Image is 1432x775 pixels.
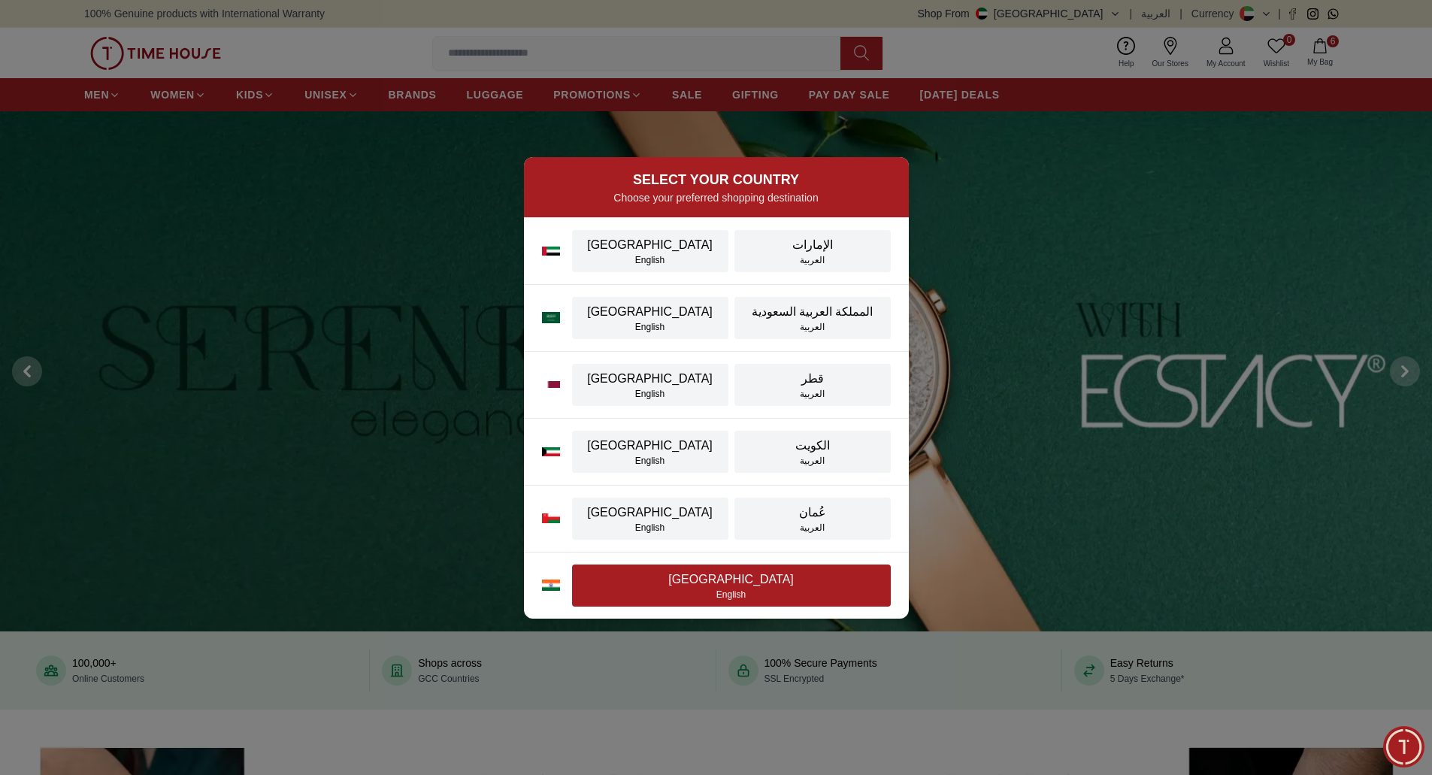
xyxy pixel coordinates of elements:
[743,388,882,400] div: العربية
[542,247,560,256] img: UAE flag
[581,437,719,455] div: [GEOGRAPHIC_DATA]
[542,169,891,190] h2: SELECT YOUR COUNTRY
[734,297,891,339] button: المملكة العربية السعوديةالعربية
[743,522,882,534] div: العربية
[572,565,891,607] button: [GEOGRAPHIC_DATA]English
[572,431,728,473] button: [GEOGRAPHIC_DATA]English
[581,236,719,254] div: [GEOGRAPHIC_DATA]
[743,321,882,333] div: العربية
[734,230,891,272] button: الإماراتالعربية
[581,455,719,467] div: English
[542,312,560,324] img: Saudi Arabia flag
[542,513,560,523] img: Oman flag
[542,447,560,456] img: Kuwait flag
[542,381,560,389] img: Qatar flag
[734,364,891,406] button: قطرالعربية
[581,303,719,321] div: [GEOGRAPHIC_DATA]
[581,504,719,522] div: [GEOGRAPHIC_DATA]
[572,230,728,272] button: [GEOGRAPHIC_DATA]English
[743,370,882,388] div: قطر
[581,370,719,388] div: [GEOGRAPHIC_DATA]
[734,431,891,473] button: الكويتالعربية
[581,321,719,333] div: English
[581,571,882,589] div: [GEOGRAPHIC_DATA]
[542,190,891,205] p: Choose your preferred shopping destination
[581,589,882,601] div: English
[743,455,882,467] div: العربية
[542,580,560,592] img: India flag
[581,522,719,534] div: English
[572,297,728,339] button: [GEOGRAPHIC_DATA]English
[743,303,882,321] div: المملكة العربية السعودية
[743,437,882,455] div: الكويت
[734,498,891,540] button: عُمانالعربية
[743,504,882,522] div: عُمان
[572,498,728,540] button: [GEOGRAPHIC_DATA]English
[743,254,882,266] div: العربية
[1383,726,1424,767] div: Chat Widget
[743,236,882,254] div: الإمارات
[581,254,719,266] div: English
[581,388,719,400] div: English
[572,364,728,406] button: [GEOGRAPHIC_DATA]English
